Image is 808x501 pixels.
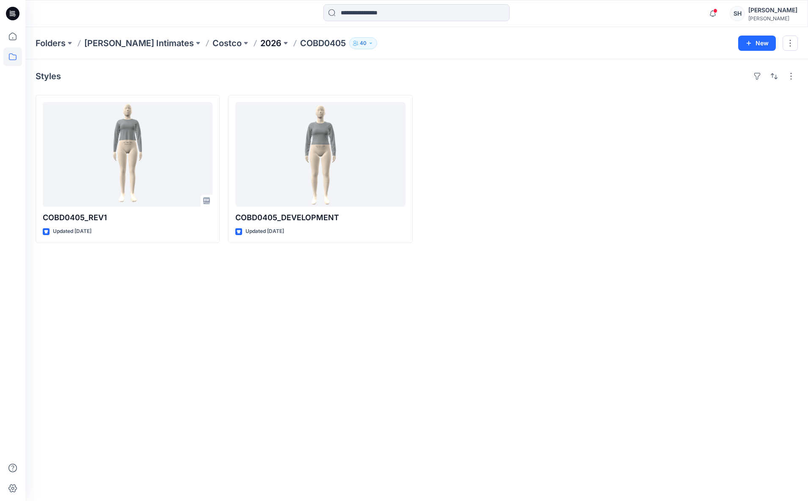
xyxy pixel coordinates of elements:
button: New [738,36,776,51]
p: 40 [360,39,367,48]
a: COBD0405_DEVELOPMENT [235,102,405,207]
a: COBD0405_REV1 [43,102,212,207]
p: COBD0405_DEVELOPMENT [235,212,405,224]
a: 2026 [260,37,281,49]
p: COBD0405 [300,37,346,49]
a: Costco [212,37,242,49]
a: [PERSON_NAME] Intimates [84,37,194,49]
div: SH [730,6,745,21]
div: [PERSON_NAME] [748,15,797,22]
a: Folders [36,37,66,49]
p: Updated [DATE] [245,227,284,236]
h4: Styles [36,71,61,81]
button: 40 [349,37,377,49]
p: Updated [DATE] [53,227,91,236]
p: COBD0405_REV1 [43,212,212,224]
div: [PERSON_NAME] [748,5,797,15]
